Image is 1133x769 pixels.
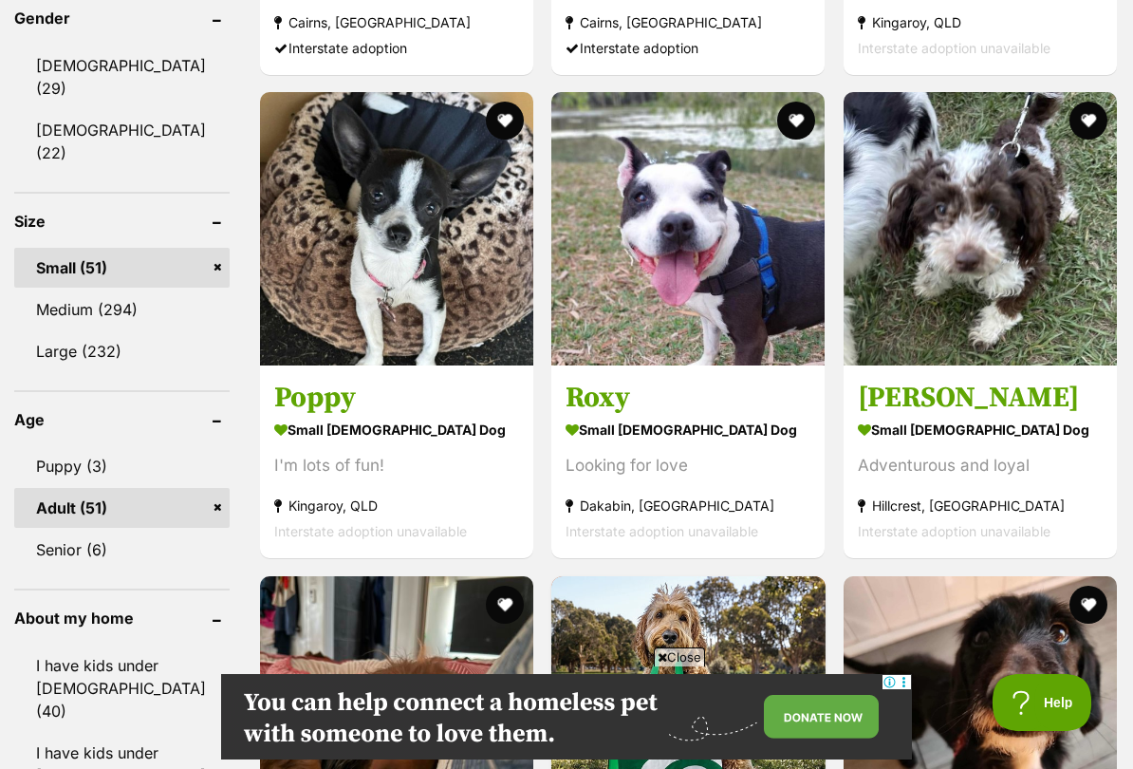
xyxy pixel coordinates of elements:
img: Poppy - Chihuahua Dog [260,92,533,366]
div: I'm lots of fun! [274,453,519,478]
span: Interstate adoption unavailable [858,39,1050,55]
span: Interstate adoption unavailable [858,523,1050,539]
button: favourite [1069,586,1107,624]
div: Looking for love [566,453,810,478]
strong: small [DEMOGRAPHIC_DATA] Dog [858,416,1103,443]
div: Adventurous and loyal [858,453,1103,478]
iframe: Advertisement [221,674,912,760]
img: Roxy - English Staffordshire Bull Terrier Dog [551,92,825,366]
div: Interstate adoption [566,34,810,60]
h3: [PERSON_NAME] [858,380,1103,416]
a: Large (232) [14,331,230,371]
strong: Hillcrest, [GEOGRAPHIC_DATA] [858,493,1103,518]
strong: Kingaroy, QLD [858,9,1103,34]
button: favourite [486,586,524,624]
strong: Cairns, [GEOGRAPHIC_DATA] [274,9,519,34]
img: Charlie - Poodle (Toy) Dog [844,92,1117,366]
strong: small [DEMOGRAPHIC_DATA] Dog [274,416,519,443]
a: Senior (6) [14,530,230,570]
a: Medium (294) [14,290,230,329]
span: Interstate adoption unavailable [274,523,467,539]
strong: Kingaroy, QLD [274,493,519,518]
a: Poppy small [DEMOGRAPHIC_DATA] Dog I'm lots of fun! Kingaroy, QLD Interstate adoption unavailable [260,366,533,558]
strong: Cairns, [GEOGRAPHIC_DATA] [566,9,810,34]
header: Gender [14,9,230,27]
div: Interstate adoption [274,34,519,60]
a: Small (51) [14,248,230,288]
span: Close [654,647,705,666]
a: Puppy (3) [14,446,230,486]
button: favourite [778,102,816,140]
a: [PERSON_NAME] small [DEMOGRAPHIC_DATA] Dog Adventurous and loyal Hillcrest, [GEOGRAPHIC_DATA] Int... [844,366,1117,558]
header: Age [14,411,230,428]
h3: Poppy [274,380,519,416]
header: Size [14,213,230,230]
strong: small [DEMOGRAPHIC_DATA] Dog [566,416,810,443]
a: I have kids under [DEMOGRAPHIC_DATA] (40) [14,646,230,731]
span: Interstate adoption unavailable [566,523,758,539]
strong: Dakabin, [GEOGRAPHIC_DATA] [566,493,810,518]
button: favourite [486,102,524,140]
button: favourite [1069,102,1107,140]
h3: Roxy [566,380,810,416]
iframe: Help Scout Beacon - Open [993,674,1095,731]
a: Roxy small [DEMOGRAPHIC_DATA] Dog Looking for love Dakabin, [GEOGRAPHIC_DATA] Interstate adoption... [551,366,825,558]
a: [DEMOGRAPHIC_DATA] (22) [14,110,230,173]
a: [DEMOGRAPHIC_DATA] (29) [14,46,230,108]
a: Adult (51) [14,488,230,528]
header: About my home [14,610,230,627]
